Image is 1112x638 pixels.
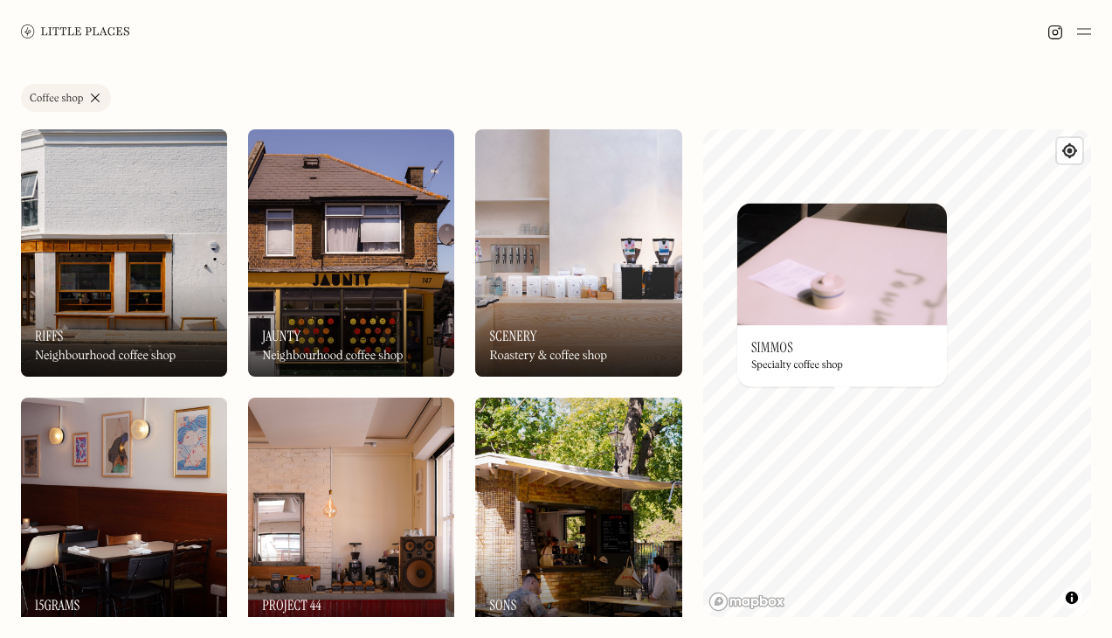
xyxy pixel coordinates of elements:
[751,339,793,356] h3: Simmos
[248,129,454,377] img: Jaunty
[475,129,681,377] a: SceneryScenerySceneryRoastery & coffee shop
[737,203,947,325] img: Simmos
[737,203,947,386] a: SimmosSimmosSimmosSpecialty coffee shop
[35,597,79,614] h3: 15grams
[35,328,64,344] h3: Riffs
[708,592,785,612] a: Mapbox homepage
[35,349,176,364] div: Neighbourhood coffee shop
[489,597,516,614] h3: Sons
[21,129,227,377] a: RiffsRiffsRiffsNeighbourhood coffee shop
[262,597,321,614] h3: Project 44
[1057,138,1082,163] button: Find my location
[1061,587,1082,608] button: Toggle attribution
[21,84,111,112] a: Coffee shop
[489,349,606,364] div: Roastery & coffee shop
[703,129,1091,617] canvas: Map
[248,129,454,377] a: JauntyJauntyJauntyNeighbourhood coffee shop
[751,360,843,372] div: Specialty coffee shop
[30,94,83,104] div: Coffee shop
[1067,588,1077,607] span: Toggle attribution
[21,129,227,377] img: Riffs
[475,129,681,377] img: Scenery
[489,328,536,344] h3: Scenery
[262,328,300,344] h3: Jaunty
[262,349,403,364] div: Neighbourhood coffee shop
